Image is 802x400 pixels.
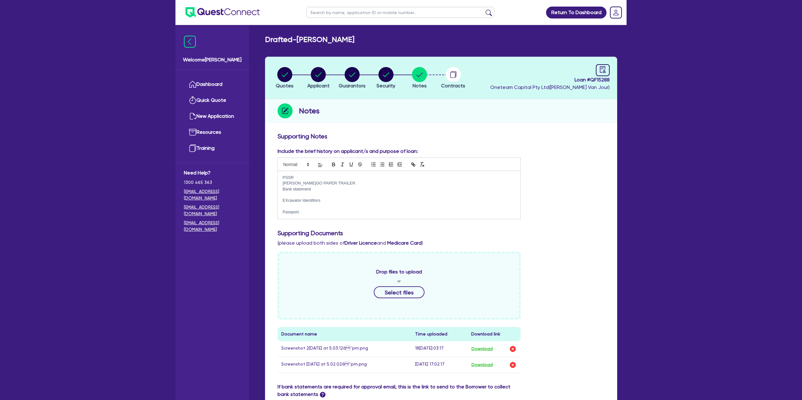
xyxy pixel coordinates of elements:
th: Download link [467,327,521,341]
span: (please upload both sides of and ) [278,240,423,246]
button: Download [471,361,493,369]
img: resources [189,128,196,136]
button: Security [376,67,396,90]
p: Passport. [283,209,516,215]
b: Medicare Card [387,240,422,246]
span: Quotes [276,83,294,89]
span: ? [320,392,325,397]
p: PSSR [283,175,516,180]
button: Applicant [307,67,330,90]
span: Drop files to upload [376,268,422,276]
span: Guarantors [339,83,366,89]
a: Training [184,140,241,156]
button: Notes [412,67,427,90]
input: Search by name, application ID or mobile number... [306,7,494,18]
span: Loan # QF15288 [490,76,610,84]
p: EXcavator Identifiors. [283,198,516,203]
span: 1300 465 363 [184,179,241,186]
td: [DATE] 17:02:17 [411,357,467,373]
button: Download [471,345,493,353]
a: [EMAIL_ADDRESS][DOMAIN_NAME] [184,204,241,217]
span: Need Help? [184,169,241,177]
h3: Supporting Notes [278,132,605,140]
button: Select files [374,286,424,298]
a: Resources [184,124,241,140]
img: delete-icon [509,345,517,353]
th: Document name [278,327,411,341]
img: quest-connect-logo-blue [185,7,260,18]
p: [PERSON_NAME]GO PAPER TRAILER [283,180,516,186]
button: Contracts [441,67,466,90]
td: 18[DATE]:03:17 [411,341,467,357]
a: Dropdown toggle [608,4,624,21]
th: Time uploaded [411,327,467,341]
button: Quotes [275,67,294,90]
img: icon-menu-close [184,36,196,48]
a: [EMAIL_ADDRESS][DOMAIN_NAME] [184,188,241,201]
span: Notes [413,83,427,89]
span: Contracts [441,83,465,89]
td: Screenshot 2[DATE] at 5.03.12â¯pm.png [278,341,411,357]
a: New Application [184,108,241,124]
span: audit [599,66,606,73]
h2: Drafted - [PERSON_NAME] [265,35,354,44]
span: or [397,278,401,284]
h2: Notes [299,105,320,117]
a: Dashboard [184,76,241,92]
img: step-icon [278,103,293,118]
span: Welcome [PERSON_NAME] [183,56,242,64]
span: Oneteam Capital Pty Ltd ( [PERSON_NAME] Van Jour ) [490,84,610,90]
img: new-application [189,112,196,120]
img: delete-icon [509,361,517,369]
button: Guarantors [338,67,366,90]
img: quick-quote [189,96,196,104]
p: Bank statement [283,186,516,192]
span: Security [377,83,395,89]
b: Driver Licence [345,240,377,246]
h3: Supporting Documents [278,229,605,237]
span: Applicant [307,83,330,89]
a: [EMAIL_ADDRESS][DOMAIN_NAME] [184,220,241,233]
img: training [189,144,196,152]
label: If bank statements are required for approval email, this is the link to send to the Borrower to c... [278,383,521,398]
label: Include the brief history on applicant/s and purpose of loan: [278,148,418,155]
a: Quick Quote [184,92,241,108]
td: Screenshot [DATE] at 5.02.02â¯pm.png [278,357,411,373]
a: Return To Dashboard [546,7,607,18]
